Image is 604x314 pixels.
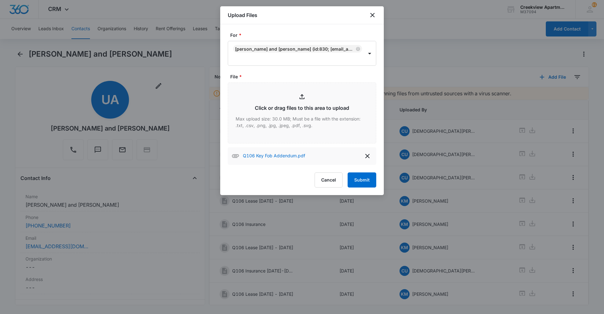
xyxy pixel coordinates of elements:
p: Q106 Key Fob Addendum.pdf [243,152,305,160]
button: Submit [348,172,376,188]
h1: Upload Files [228,11,257,19]
label: For [230,32,379,38]
button: close [369,11,376,19]
button: Cancel [315,172,343,188]
button: delete [362,151,372,161]
div: [PERSON_NAME] and [PERSON_NAME] (ID:830; [EMAIL_ADDRESS][DOMAIN_NAME]; 3076795716) [235,46,355,52]
div: Remove Ulises and Lizbeth Saenz (ID:830; usaenz37@gmail.com; 3076795716) [355,47,360,51]
label: File [230,73,379,80]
